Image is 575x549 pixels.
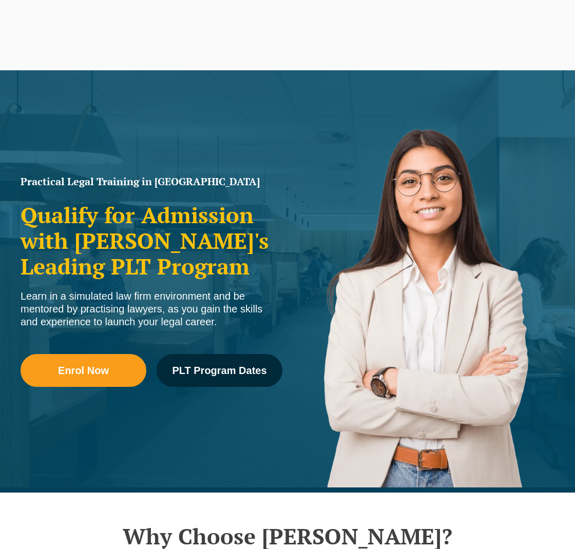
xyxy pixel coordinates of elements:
[157,354,282,387] a: PLT Program Dates
[172,365,266,376] span: PLT Program Dates
[15,523,560,549] h2: Why Choose [PERSON_NAME]?
[21,290,282,328] div: Learn in a simulated law firm environment and be mentored by practising lawyers, as you gain the ...
[21,202,282,280] h2: Qualify for Admission with [PERSON_NAME]'s Leading PLT Program
[21,354,146,387] a: Enrol Now
[21,177,282,187] h1: Practical Legal Training in [GEOGRAPHIC_DATA]
[58,365,109,376] span: Enrol Now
